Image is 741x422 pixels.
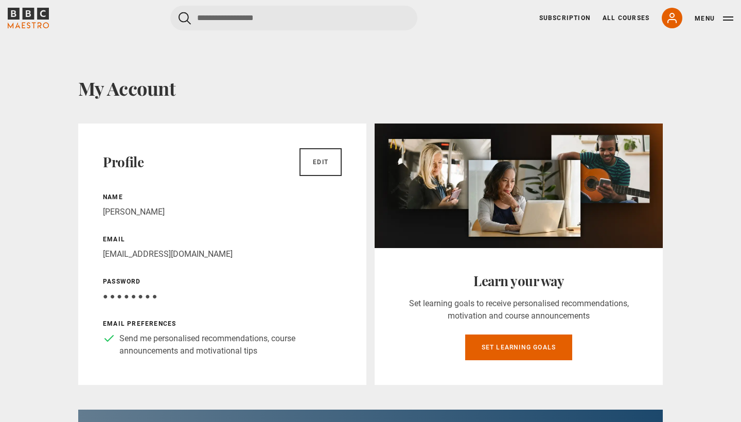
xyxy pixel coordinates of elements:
[103,154,144,170] h2: Profile
[539,13,590,23] a: Subscription
[103,235,342,244] p: Email
[399,297,638,322] p: Set learning goals to receive personalised recommendations, motivation and course announcements
[103,291,157,301] span: ● ● ● ● ● ● ● ●
[119,332,342,357] p: Send me personalised recommendations, course announcements and motivational tips
[695,13,733,24] button: Toggle navigation
[603,13,649,23] a: All Courses
[8,8,49,28] svg: BBC Maestro
[170,6,417,30] input: Search
[465,335,573,360] a: Set learning goals
[103,206,342,218] p: [PERSON_NAME]
[103,248,342,260] p: [EMAIL_ADDRESS][DOMAIN_NAME]
[103,192,342,202] p: Name
[78,77,663,99] h1: My Account
[399,273,638,289] h2: Learn your way
[179,12,191,25] button: Submit the search query
[103,319,342,328] p: Email preferences
[299,148,342,176] a: Edit
[103,277,342,286] p: Password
